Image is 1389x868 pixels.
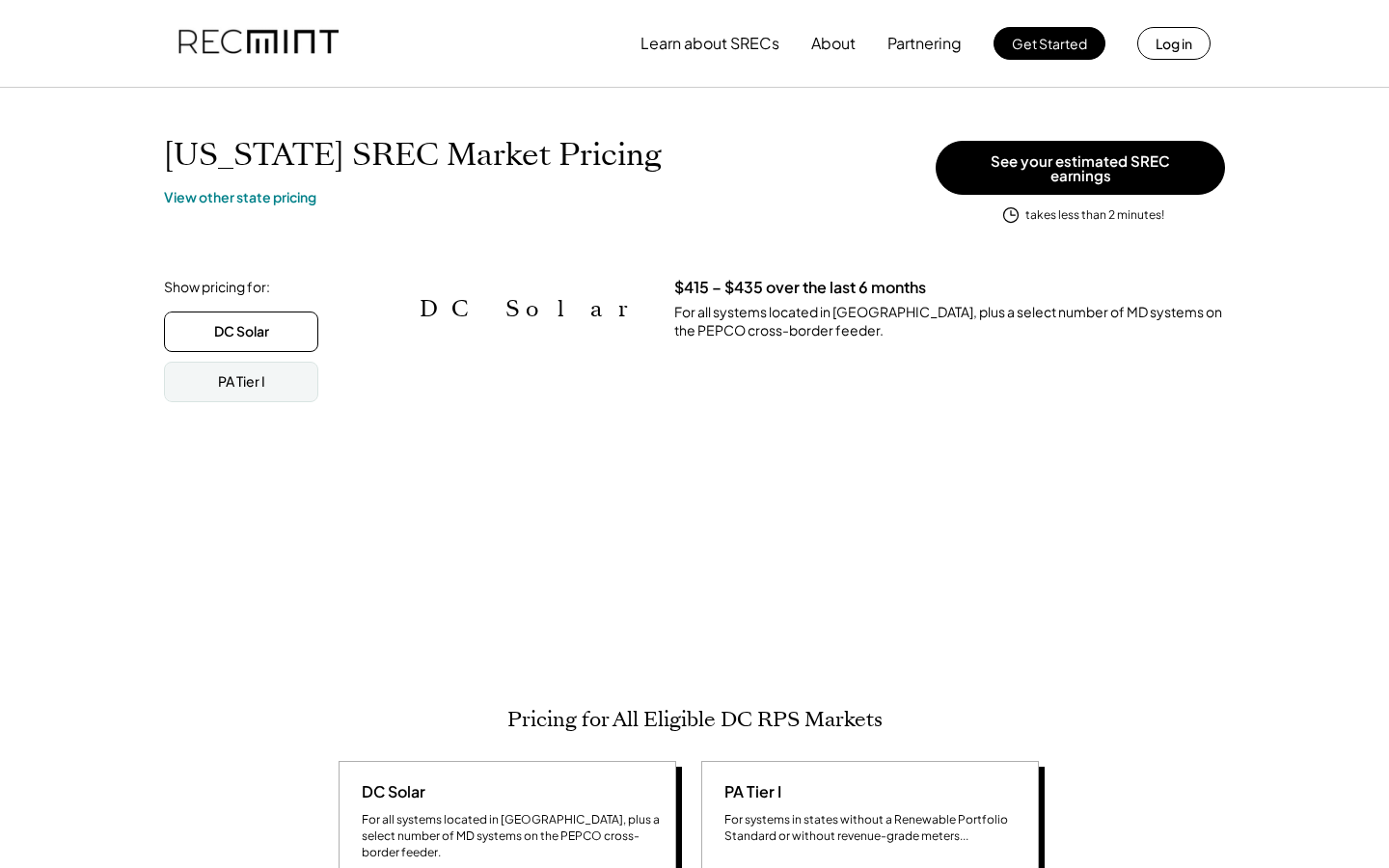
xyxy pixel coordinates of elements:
[674,303,1225,340] div: For all systems located in [GEOGRAPHIC_DATA], plus a select number of MD systems on the PEPCO cro...
[420,295,645,323] h2: DC Solar
[717,781,781,802] div: PA Tier I
[1025,207,1164,224] div: takes less than 2 minutes!
[811,24,856,63] button: About
[507,707,883,732] h2: Pricing for All Eligible DC RPS Markets
[674,278,926,298] h3: $415 – $435 over the last 6 months
[994,27,1105,60] button: Get Started
[214,322,269,341] div: DC Solar
[178,11,339,76] img: recmint-logotype%403x.png
[164,136,662,174] h1: [US_STATE] SREC Market Pricing
[354,781,425,802] div: DC Solar
[640,24,779,63] button: Learn about SRECs
[724,812,1023,845] div: For systems in states without a Renewable Portfolio Standard or without revenue-grade meters...
[164,188,316,207] a: View other state pricing
[362,812,661,860] div: For all systems located in [GEOGRAPHIC_DATA], plus a select number of MD systems on the PEPCO cro...
[164,278,270,297] div: Show pricing for:
[1137,27,1211,60] button: Log in
[218,372,265,392] div: PA Tier I
[887,24,962,63] button: Partnering
[936,141,1225,195] button: See your estimated SREC earnings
